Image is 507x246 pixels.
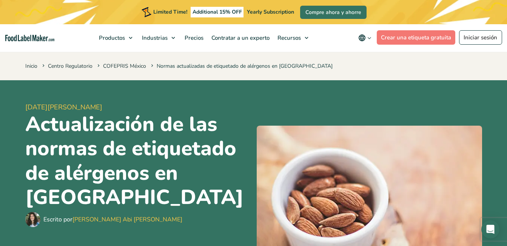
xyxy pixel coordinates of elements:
[25,102,251,112] span: [DATE][PERSON_NAME]
[274,24,312,51] a: Recursos
[209,34,270,42] span: Contratar a un experto
[182,34,204,42] span: Precios
[48,62,92,70] a: Centro Regulatorio
[140,34,168,42] span: Industrias
[208,24,272,51] a: Contratar a un experto
[300,6,367,19] a: Compre ahora y ahorre
[138,24,179,51] a: Industrias
[149,62,333,70] span: Normas actualizadas de etiquetado de alérgenos en [GEOGRAPHIC_DATA]
[377,30,456,45] a: Crear una etiqueta gratuita
[95,24,136,51] a: Productos
[481,220,499,238] div: Open Intercom Messenger
[72,215,182,224] a: [PERSON_NAME] Abi [PERSON_NAME]
[103,62,146,70] a: COFEPRIS México
[181,24,206,51] a: Precios
[97,34,126,42] span: Productos
[275,34,302,42] span: Recursos
[25,62,37,70] a: Inicio
[191,7,244,17] span: Additional 15% OFF
[25,212,40,227] img: Maria Abi Hanna - Etiquetadora de alimentos
[247,8,294,16] span: Yearly Subscription
[459,30,502,45] a: Iniciar sesión
[43,215,182,224] div: Escrito por
[25,112,251,210] h1: Actualización de las normas de etiquetado de alérgenos en [GEOGRAPHIC_DATA]
[153,8,187,16] span: Limited Time!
